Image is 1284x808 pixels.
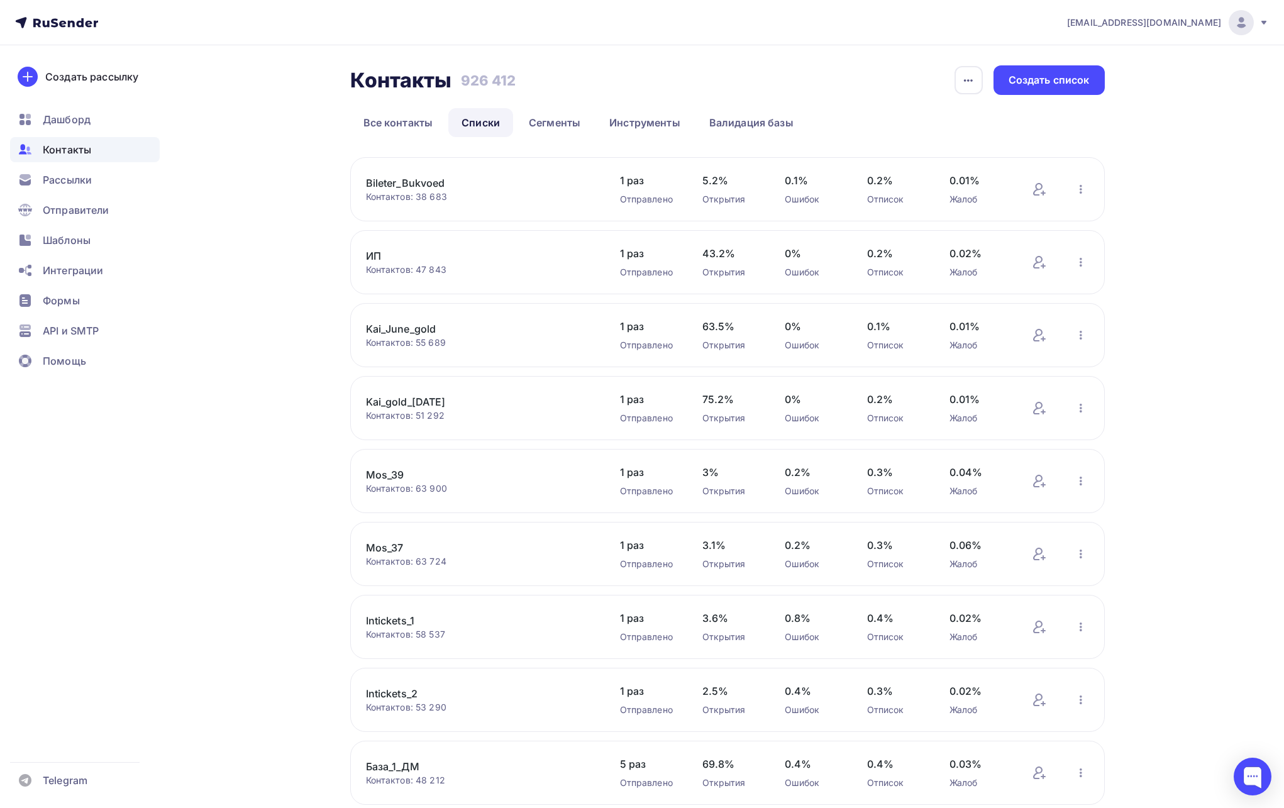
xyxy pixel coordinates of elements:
[785,339,842,351] div: Ошибок
[620,558,677,570] div: Отправлено
[785,683,842,699] span: 0.4%
[867,611,924,626] span: 0.4%
[785,392,842,407] span: 0%
[43,142,91,157] span: Контакты
[867,485,924,497] div: Отписок
[366,759,580,774] a: База_1_ДМ
[702,412,760,424] div: Открытия
[702,704,760,716] div: Открытия
[785,266,842,279] div: Ошибок
[366,336,595,349] div: Контактов: 55 689
[366,175,580,191] a: Bileter_Bukvoed
[702,246,760,261] span: 43.2%
[1067,16,1221,29] span: [EMAIL_ADDRESS][DOMAIN_NAME]
[785,558,842,570] div: Ошибок
[867,683,924,699] span: 0.3%
[366,701,595,714] div: Контактов: 53 290
[949,266,1007,279] div: Жалоб
[620,319,677,334] span: 1 раз
[702,756,760,772] span: 69.8%
[1009,73,1090,87] div: Создать список
[867,246,924,261] span: 0.2%
[516,108,594,137] a: Сегменты
[366,540,580,555] a: Mos_37
[785,485,842,497] div: Ошибок
[620,538,677,553] span: 1 раз
[867,777,924,789] div: Отписок
[785,319,842,334] span: 0%
[867,319,924,334] span: 0.1%
[702,777,760,789] div: Открытия
[949,319,1007,334] span: 0.01%
[702,683,760,699] span: 2.5%
[620,246,677,261] span: 1 раз
[702,538,760,553] span: 3.1%
[949,485,1007,497] div: Жалоб
[949,193,1007,206] div: Жалоб
[43,353,86,368] span: Помощь
[785,611,842,626] span: 0.8%
[949,683,1007,699] span: 0.02%
[949,538,1007,553] span: 0.06%
[949,631,1007,643] div: Жалоб
[366,628,595,641] div: Контактов: 58 537
[696,108,807,137] a: Валидация базы
[702,485,760,497] div: Открытия
[620,339,677,351] div: Отправлено
[1067,10,1269,35] a: [EMAIL_ADDRESS][DOMAIN_NAME]
[949,756,1007,772] span: 0.03%
[620,173,677,188] span: 1 раз
[366,409,595,422] div: Контактов: 51 292
[702,319,760,334] span: 63.5%
[785,756,842,772] span: 0.4%
[10,137,160,162] a: Контакты
[949,392,1007,407] span: 0.01%
[43,773,87,788] span: Telegram
[620,777,677,789] div: Отправлено
[702,173,760,188] span: 5.2%
[366,263,595,276] div: Контактов: 47 843
[867,558,924,570] div: Отписок
[10,107,160,132] a: Дашборд
[867,631,924,643] div: Отписок
[45,69,138,84] div: Создать рассылку
[949,611,1007,626] span: 0.02%
[702,193,760,206] div: Открытия
[596,108,694,137] a: Инструменты
[867,392,924,407] span: 0.2%
[10,197,160,223] a: Отправители
[620,683,677,699] span: 1 раз
[785,631,842,643] div: Ошибок
[366,321,580,336] a: Kai_June_gold
[867,412,924,424] div: Отписок
[785,412,842,424] div: Ошибок
[949,246,1007,261] span: 0.02%
[366,555,595,568] div: Контактов: 63 724
[949,704,1007,716] div: Жалоб
[702,266,760,279] div: Открытия
[867,756,924,772] span: 0.4%
[620,412,677,424] div: Отправлено
[785,246,842,261] span: 0%
[366,686,580,701] a: Intickets_2
[461,72,516,89] h3: 926 412
[620,611,677,626] span: 1 раз
[366,191,595,203] div: Контактов: 38 683
[366,467,580,482] a: Mos_39
[702,558,760,570] div: Открытия
[620,392,677,407] span: 1 раз
[366,394,580,409] a: Kai_gold_[DATE]
[867,193,924,206] div: Отписок
[785,173,842,188] span: 0.1%
[43,263,103,278] span: Интеграции
[10,288,160,313] a: Формы
[43,323,99,338] span: API и SMTP
[867,339,924,351] div: Отписок
[43,172,92,187] span: Рассылки
[366,774,595,787] div: Контактов: 48 212
[949,558,1007,570] div: Жалоб
[785,704,842,716] div: Ошибок
[867,266,924,279] div: Отписок
[620,465,677,480] span: 1 раз
[867,465,924,480] span: 0.3%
